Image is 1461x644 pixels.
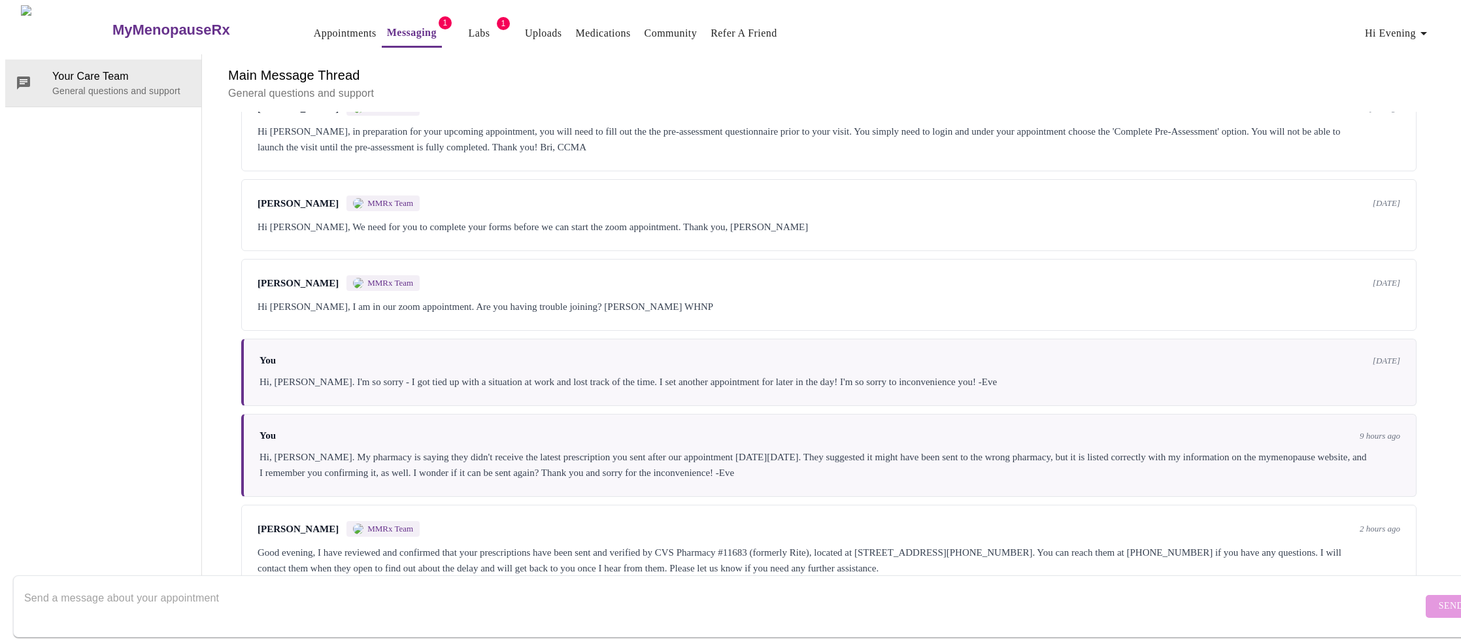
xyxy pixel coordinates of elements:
div: Hi [PERSON_NAME], in preparation for your upcoming appointment, you will need to fill out the the... [258,124,1400,155]
button: Messaging [382,20,442,48]
h6: Main Message Thread [228,65,1430,86]
a: Medications [575,24,630,42]
span: MMRx Team [367,524,413,534]
div: Hi [PERSON_NAME], I am in our zoom appointment. Are you having trouble joining? [PERSON_NAME] WHNP [258,299,1400,314]
span: 2 hours ago [1360,524,1400,534]
span: You [260,430,276,441]
button: Appointments [309,20,382,46]
a: Refer a Friend [711,24,777,42]
a: Community [645,24,697,42]
img: MMRX [353,524,363,534]
span: [PERSON_NAME] [258,278,339,289]
span: 1 [439,16,452,29]
p: General questions and support [228,86,1430,101]
a: MyMenopauseRx [110,7,282,53]
a: Uploads [525,24,562,42]
button: Labs [458,20,500,46]
img: MMRX [353,198,363,209]
a: Appointments [314,24,377,42]
div: Hi, [PERSON_NAME]. My pharmacy is saying they didn't receive the latest prescription you sent aft... [260,449,1400,481]
span: [DATE] [1373,278,1400,288]
div: Hi, [PERSON_NAME]. I'm so sorry - I got tied up with a situation at work and lost track of the ti... [260,374,1400,390]
button: Medications [570,20,635,46]
button: Uploads [520,20,567,46]
button: Hi Evening [1360,20,1437,46]
div: Good evening, I have reviewed and confirmed that your prescriptions have been sent and verified b... [258,545,1400,576]
span: [DATE] [1373,356,1400,366]
p: General questions and support [52,84,191,97]
span: [DATE] [1373,198,1400,209]
img: MMRX [353,278,363,288]
span: 9 hours ago [1360,431,1400,441]
span: [PERSON_NAME] [258,524,339,535]
img: MyMenopauseRx Logo [21,5,110,54]
span: MMRx Team [367,198,413,209]
button: Refer a Friend [705,20,782,46]
div: Hi [PERSON_NAME], We need for you to complete your forms before we can start the zoom appointment... [258,219,1400,235]
button: Community [639,20,703,46]
h3: MyMenopauseRx [112,22,230,39]
span: MMRx Team [367,278,413,288]
a: Labs [468,24,490,42]
span: Hi Evening [1365,24,1432,42]
a: Messaging [387,24,437,42]
span: 1 [497,17,510,30]
div: Your Care TeamGeneral questions and support [5,59,201,107]
textarea: Send a message about your appointment [24,585,1422,627]
span: You [260,355,276,366]
span: [PERSON_NAME] [258,198,339,209]
span: Your Care Team [52,69,191,84]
